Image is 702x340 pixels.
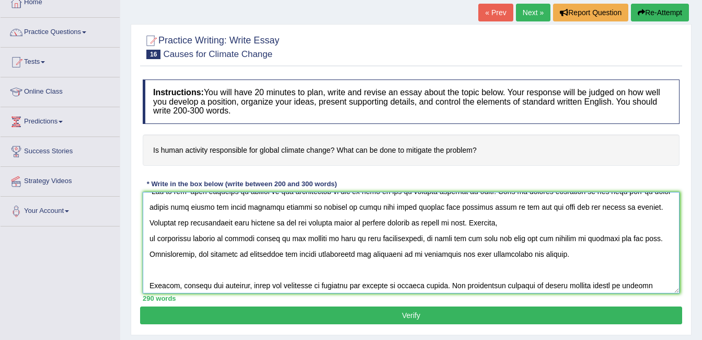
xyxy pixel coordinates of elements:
[143,179,341,189] div: * Write in the box below (write between 200 and 300 words)
[143,134,680,166] h4: Is human activity responsible for global climate change? What can be done to mitigate the problem?
[143,293,680,303] div: 290 words
[1,48,120,74] a: Tests
[140,307,682,324] button: Verify
[553,4,628,21] button: Report Question
[153,88,204,97] b: Instructions:
[143,80,680,124] h4: You will have 20 minutes to plan, write and revise an essay about the topic below. Your response ...
[1,77,120,104] a: Online Class
[478,4,513,21] a: « Prev
[1,137,120,163] a: Success Stories
[163,49,272,59] small: Causes for Climate Change
[1,197,120,223] a: Your Account
[1,107,120,133] a: Predictions
[516,4,550,21] a: Next »
[1,167,120,193] a: Strategy Videos
[143,33,279,59] h2: Practice Writing: Write Essay
[1,18,120,44] a: Practice Questions
[146,50,160,59] span: 16
[631,4,689,21] button: Re-Attempt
